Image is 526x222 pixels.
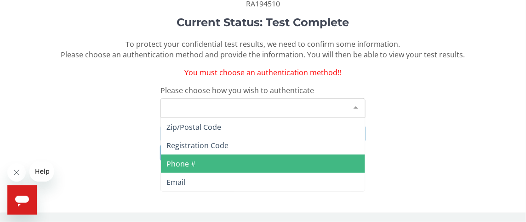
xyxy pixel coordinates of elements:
span: Email [166,177,185,187]
button: I need help [160,144,365,161]
iframe: Message from company [29,161,54,182]
span: Phone # [166,159,195,169]
iframe: Close message [7,163,26,182]
iframe: Button to launch messaging window [7,185,37,215]
span: Registration Code [166,140,229,150]
span: Zip/Postal Code [166,122,221,132]
span: You must choose an authentication method!! [184,67,341,78]
strong: Current Status: Test Complete [177,16,349,29]
span: Please choose how you wish to authenticate [160,85,314,95]
span: To protect your confidential test results, we need to confirm some information. Please choose an ... [61,39,465,60]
